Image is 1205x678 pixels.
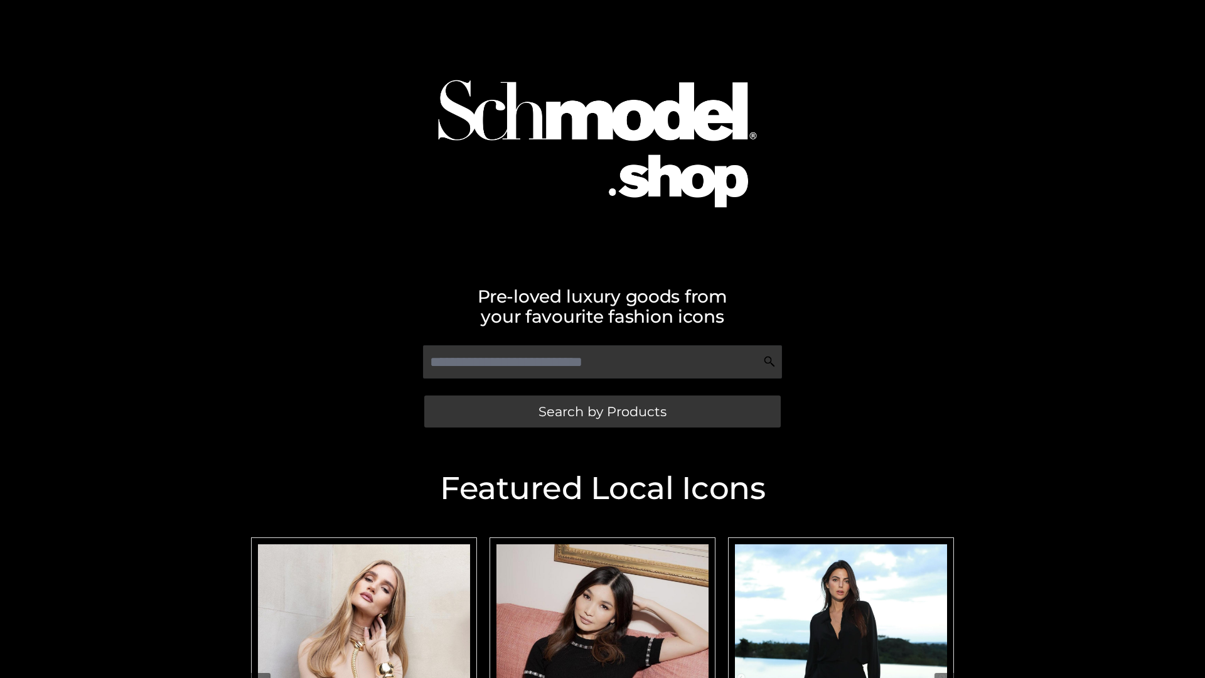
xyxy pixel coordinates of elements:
span: Search by Products [538,405,667,418]
a: Search by Products [424,395,781,428]
h2: Pre-loved luxury goods from your favourite fashion icons [245,286,960,326]
img: Search Icon [763,355,776,368]
h2: Featured Local Icons​ [245,473,960,504]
